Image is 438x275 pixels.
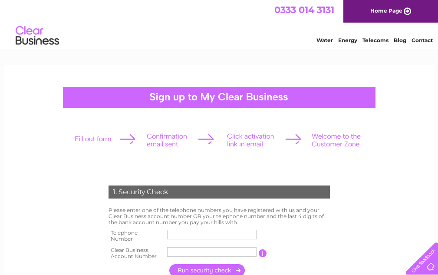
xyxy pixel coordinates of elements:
img: logo.png [15,23,59,49]
td: Please enter one of the telephone numbers you have registered with us and your Clear Business acc... [106,205,332,227]
a: Telecoms [362,37,389,43]
th: Telephone Number [106,227,165,245]
input: Information [259,249,267,257]
a: Contact [412,37,433,43]
a: Energy [338,37,357,43]
div: Clear Business is a trading name of Verastar Limited (registered in [GEOGRAPHIC_DATA] No. 3667643... [14,5,425,42]
th: Clear Business Account Number [106,245,165,262]
a: 0333 014 3131 [274,4,334,15]
div: 1. Security Check [109,186,330,199]
a: Water [316,37,333,43]
a: Blog [394,37,406,43]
